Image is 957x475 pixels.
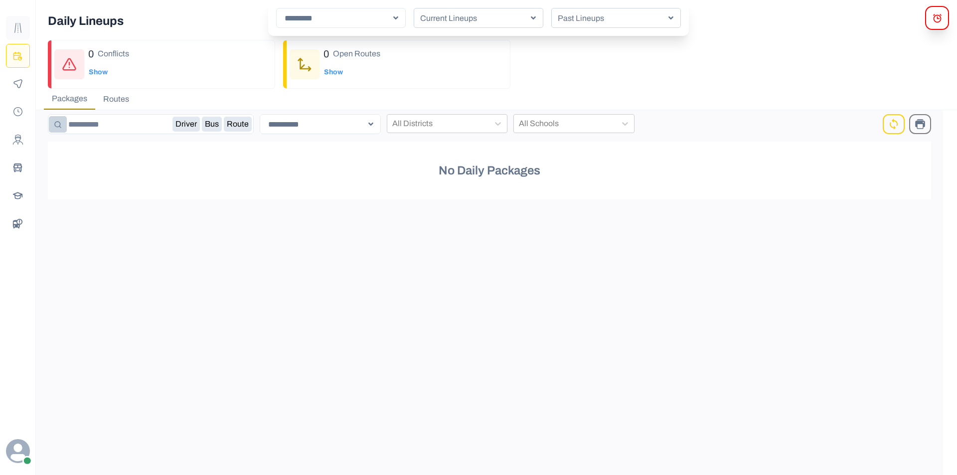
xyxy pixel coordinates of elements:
[439,161,540,179] p: No Daily Packages
[44,89,95,110] button: Packages
[925,6,949,30] button: alerts Modal
[224,117,252,132] button: Route
[6,16,30,40] button: Route Templates
[6,211,30,235] button: BusData
[323,46,329,61] p: 0
[202,117,222,132] button: Bus
[416,12,533,24] p: Current Lineups
[6,72,30,96] button: Monitoring
[6,156,30,179] button: Buses
[6,100,30,124] button: Payroll
[88,46,94,61] p: 0
[909,114,931,134] button: Print Packages
[6,44,30,68] button: Planning
[88,62,108,82] button: Show
[95,89,137,110] button: Routes
[6,183,30,207] button: Schools
[554,12,670,24] p: Past Lineups
[323,62,343,82] button: Show
[884,114,904,134] button: Sync Filters
[6,128,30,152] button: Drivers
[172,117,200,132] button: Driver
[333,48,380,60] p: Open Routes
[98,48,129,60] p: Conflicts
[6,439,30,463] svg: avatar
